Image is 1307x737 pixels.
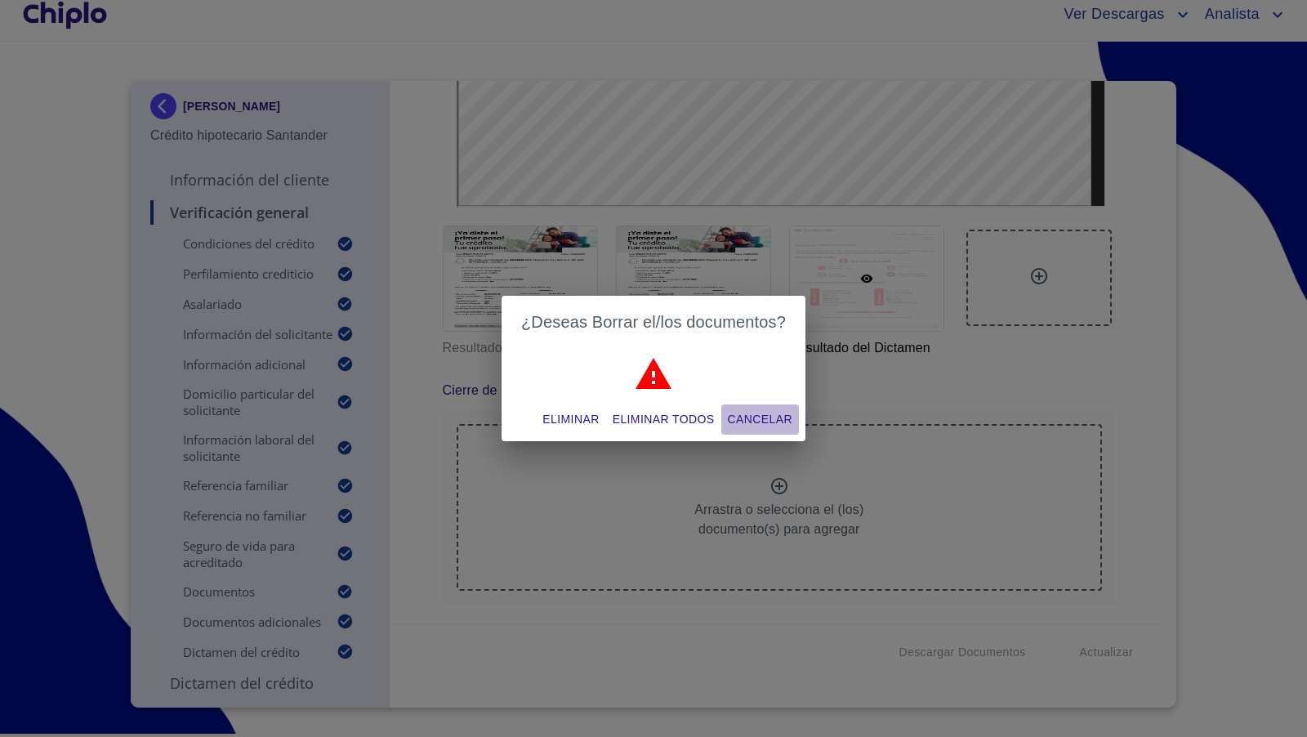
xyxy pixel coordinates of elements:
span: Cancelar [728,409,792,430]
button: Eliminar todos [606,404,721,435]
button: Eliminar [536,404,605,435]
span: Eliminar todos [613,409,715,430]
button: Cancelar [721,404,799,435]
h2: ¿Deseas Borrar el/los documentos? [521,309,786,335]
span: Eliminar [542,409,599,430]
